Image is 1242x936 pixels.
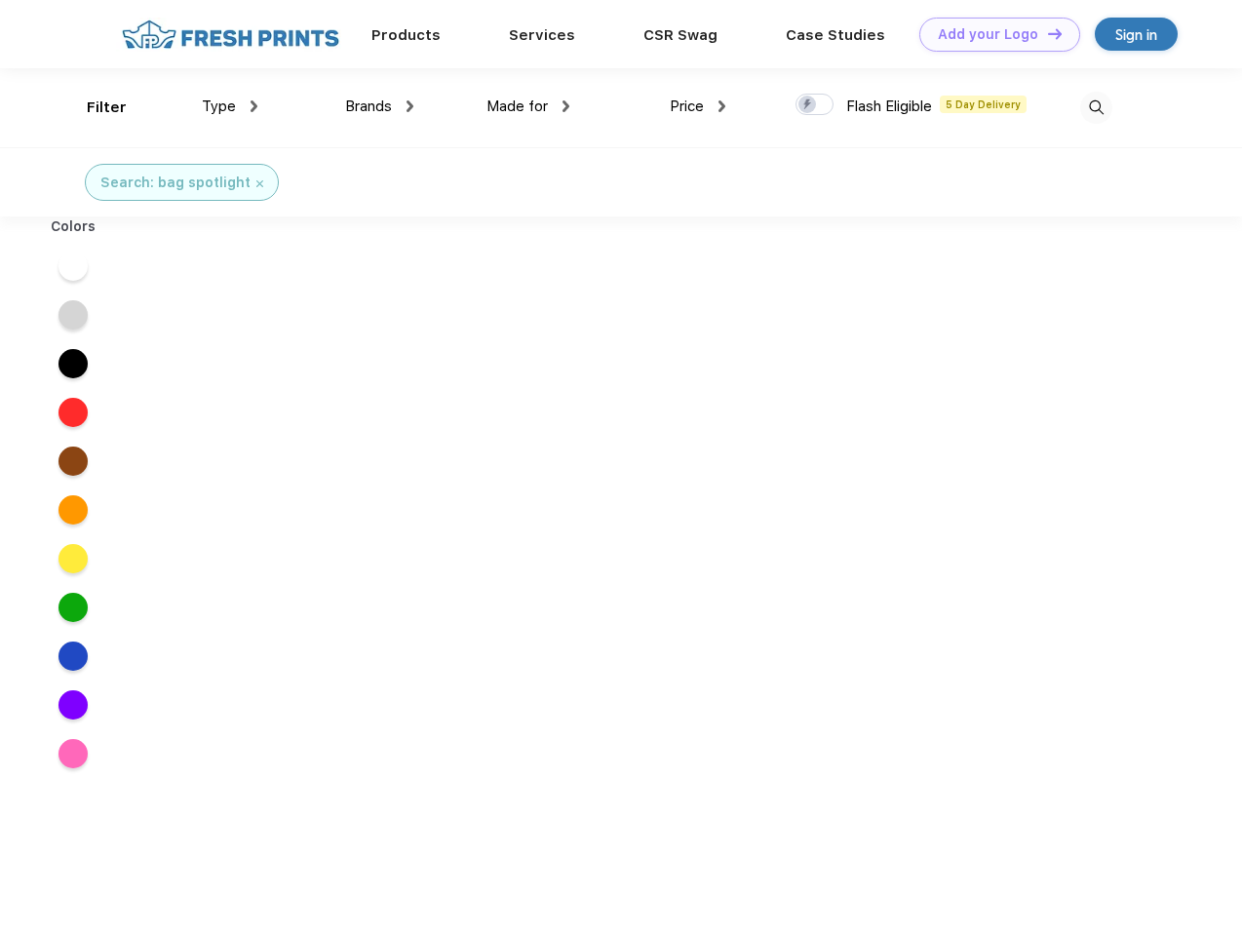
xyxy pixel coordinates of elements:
[87,97,127,119] div: Filter
[670,97,704,115] span: Price
[202,97,236,115] span: Type
[938,26,1038,43] div: Add your Logo
[940,96,1027,113] span: 5 Day Delivery
[563,100,569,112] img: dropdown.png
[718,100,725,112] img: dropdown.png
[1095,18,1178,51] a: Sign in
[371,26,441,44] a: Products
[36,216,111,237] div: Colors
[345,97,392,115] span: Brands
[486,97,548,115] span: Made for
[407,100,413,112] img: dropdown.png
[1115,23,1157,46] div: Sign in
[251,100,257,112] img: dropdown.png
[100,173,251,193] div: Search: bag spotlight
[846,97,932,115] span: Flash Eligible
[1048,28,1062,39] img: DT
[116,18,345,52] img: fo%20logo%202.webp
[1080,92,1112,124] img: desktop_search.svg
[256,180,263,187] img: filter_cancel.svg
